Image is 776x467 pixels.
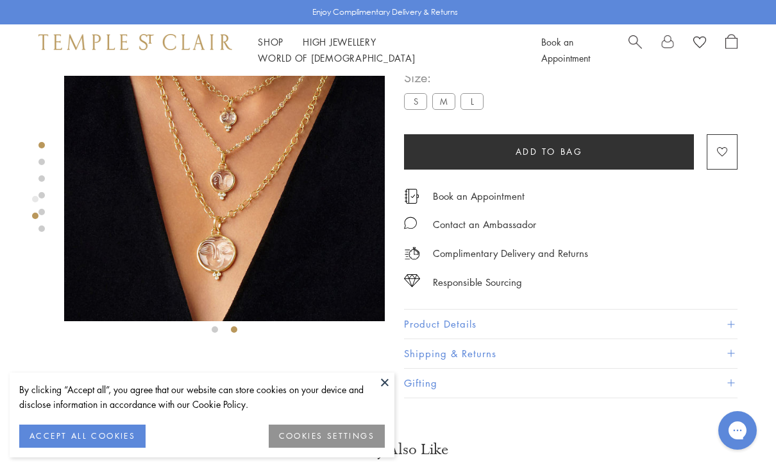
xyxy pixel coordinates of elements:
div: Responsible Sourcing [433,274,522,290]
img: icon_sourcing.svg [404,274,420,287]
img: icon_appointment.svg [404,189,419,204]
img: icon_delivery.svg [404,245,420,261]
button: Shipping & Returns [404,339,738,368]
a: Book an Appointment [541,35,590,64]
a: World of [DEMOGRAPHIC_DATA]World of [DEMOGRAPHIC_DATA] [258,51,415,64]
label: M [432,93,455,109]
a: Search [628,34,642,66]
span: Add to bag [516,145,583,159]
a: ShopShop [258,35,283,48]
iframe: Gorgias live chat messenger [712,407,763,454]
p: Enjoy Complimentary Delivery & Returns [312,6,458,19]
div: Contact an Ambassador [433,216,536,233]
a: Open Shopping Bag [725,34,738,66]
p: Complimentary Delivery and Returns [433,245,588,261]
div: Product gallery navigation [32,193,38,229]
span: Size: [404,67,489,88]
button: COOKIES SETTINGS [269,425,385,448]
img: Temple St. Clair [38,34,232,49]
nav: Main navigation [258,34,512,66]
button: Gifting [404,369,738,398]
img: MessageIcon-01_2.svg [404,216,417,229]
label: S [404,93,427,109]
a: High JewelleryHigh Jewellery [303,35,376,48]
button: Add to bag [404,134,694,170]
a: Book an Appointment [433,189,525,203]
button: ACCEPT ALL COOKIES [19,425,146,448]
div: By clicking “Accept all”, you agree that our website can store cookies on your device and disclos... [19,382,385,412]
a: View Wishlist [693,34,706,53]
label: L [460,93,484,109]
button: Product Details [404,310,738,339]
